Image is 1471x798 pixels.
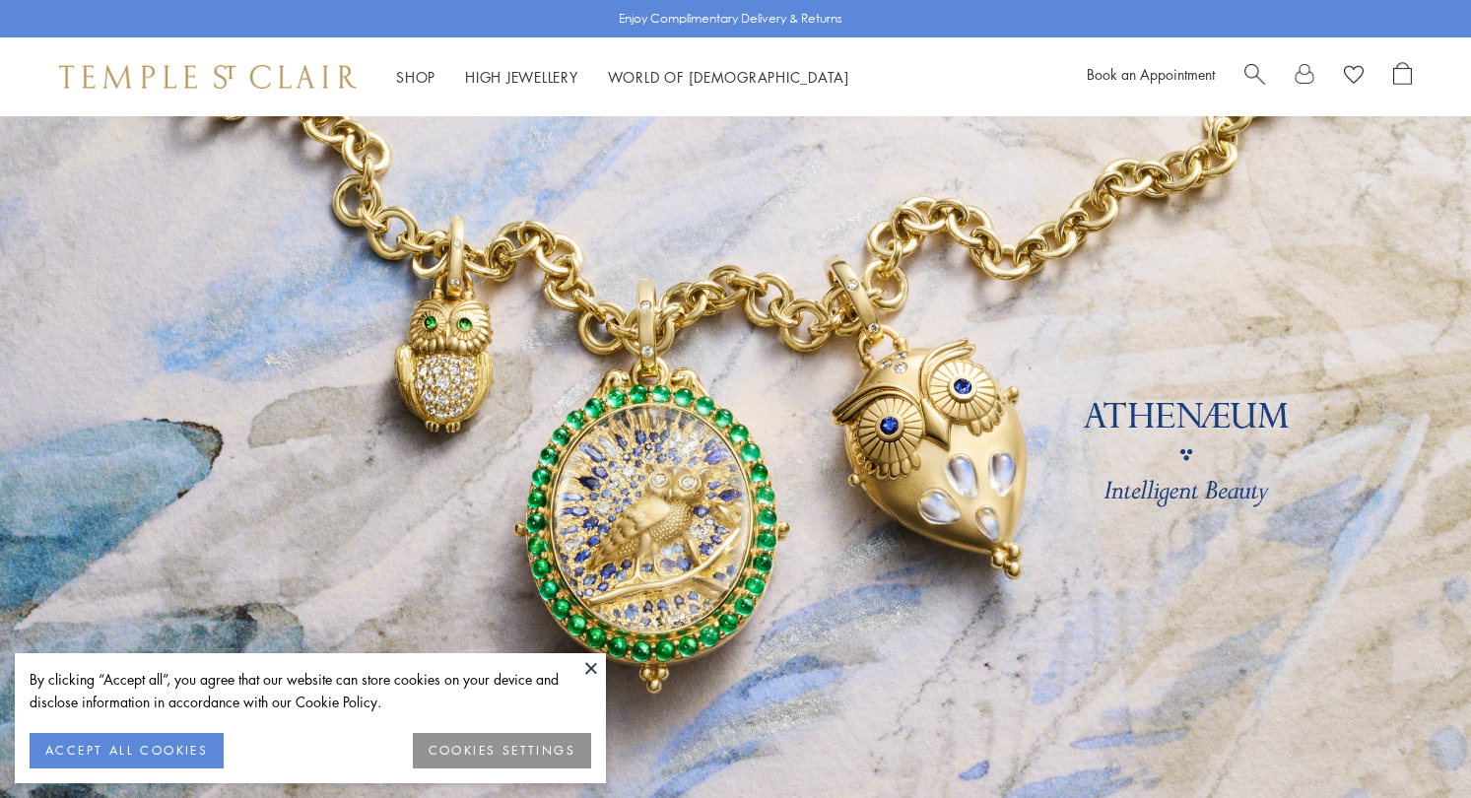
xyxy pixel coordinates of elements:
button: ACCEPT ALL COOKIES [30,733,224,768]
div: By clicking “Accept all”, you agree that our website can store cookies on your device and disclos... [30,668,591,713]
button: COOKIES SETTINGS [413,733,591,768]
a: ShopShop [396,67,435,87]
p: Enjoy Complimentary Delivery & Returns [619,9,842,29]
a: Open Shopping Bag [1393,62,1412,92]
nav: Main navigation [396,65,849,90]
a: High JewelleryHigh Jewellery [465,67,578,87]
a: World of [DEMOGRAPHIC_DATA]World of [DEMOGRAPHIC_DATA] [608,67,849,87]
a: View Wishlist [1344,62,1364,92]
iframe: Gorgias live chat messenger [1372,705,1451,778]
a: Book an Appointment [1087,64,1215,84]
a: Search [1244,62,1265,92]
img: Temple St. Clair [59,65,357,89]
